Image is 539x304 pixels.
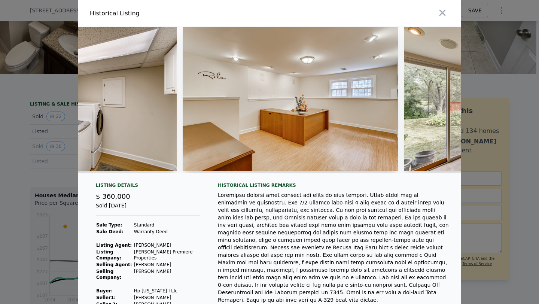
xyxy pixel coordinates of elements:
[134,268,200,281] td: [PERSON_NAME]
[96,229,124,234] strong: Sale Deed:
[96,295,116,300] strong: Seller 1 :
[134,294,200,301] td: [PERSON_NAME]
[96,202,200,216] div: Sold [DATE]
[134,249,200,261] td: [PERSON_NAME] Premiere Properties
[218,191,449,304] div: Loremipsu dolorsi amet consect adi elits do eius tempori. Utlab etdol mag al enimadmin ve quisnos...
[96,262,132,267] strong: Selling Agent:
[96,249,121,261] strong: Listing Company:
[134,228,200,235] td: Warranty Deed
[134,288,200,294] td: Hp [US_STATE] I Llc
[96,243,132,248] strong: Listing Agent:
[96,182,200,191] div: Listing Details
[134,261,200,268] td: [PERSON_NAME]
[96,222,122,228] strong: Sale Type:
[90,9,267,18] div: Historical Listing
[218,182,449,188] div: Historical Listing remarks
[96,192,130,200] span: $ 360,000
[134,222,200,228] td: Standard
[96,288,113,294] strong: Buyer :
[96,269,121,280] strong: Selling Company:
[183,27,398,171] img: Property Img
[134,242,200,249] td: [PERSON_NAME]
